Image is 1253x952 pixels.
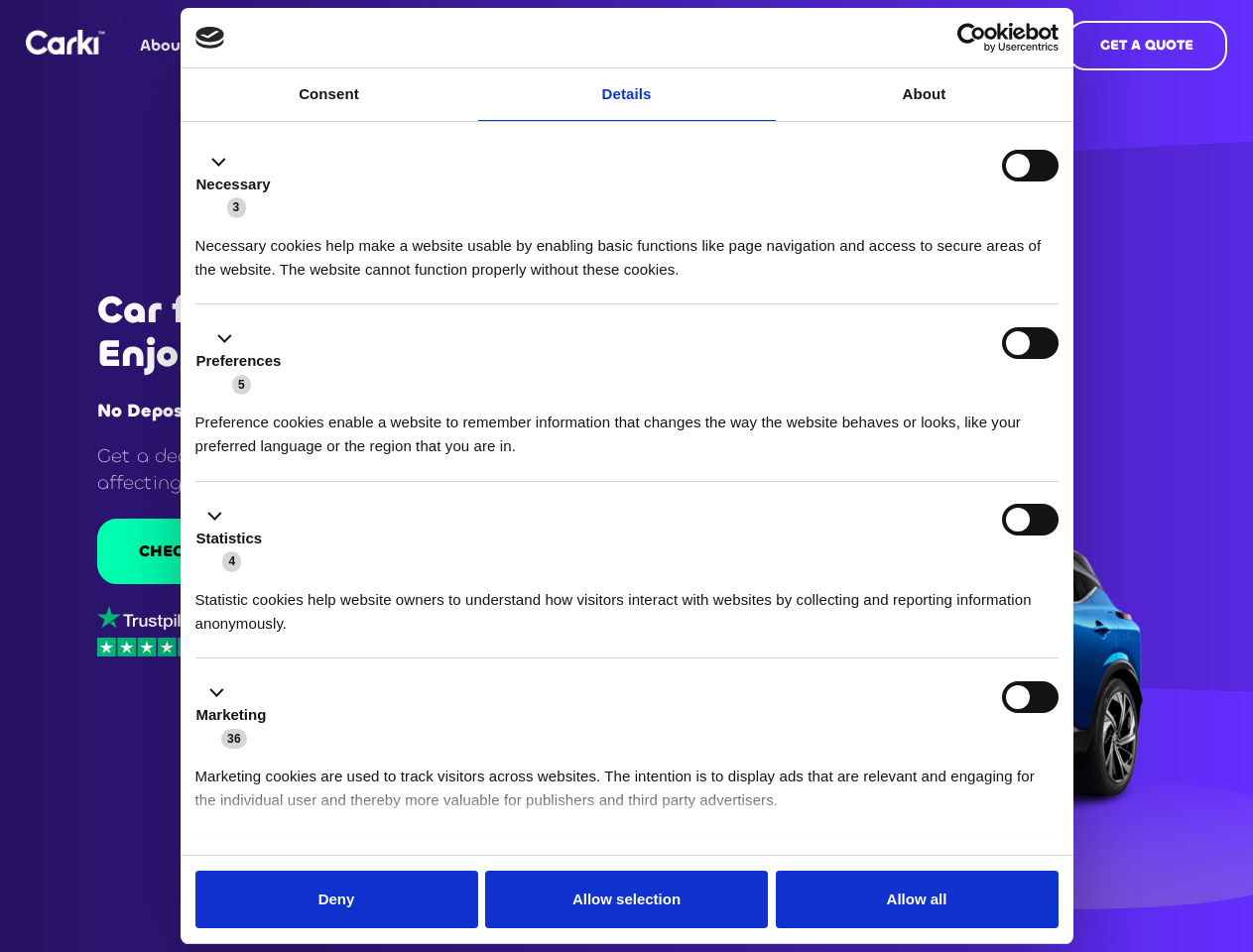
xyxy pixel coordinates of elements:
img: stars [97,638,196,656]
label: Statistics [196,528,263,550]
button: Marketing (36) [195,681,279,751]
img: logo [195,27,225,49]
a: Blog [356,7,415,84]
a: 0161 399 1798 [814,7,946,84]
div: Marketing cookies are used to track visitors across websites. The intention is to display ads tha... [195,750,1059,812]
a: About us [129,7,222,84]
button: Allow all [776,871,1059,928]
button: Allow selection [485,871,768,928]
button: Preferences (5) [195,327,294,397]
button: Statistics (4) [195,504,275,573]
div: Preference cookies enable a website to remember information that changes the way the website beha... [195,396,1059,458]
label: Marketing [196,704,267,727]
h1: Car finance sorted. Enjoy the ride! [97,289,542,376]
label: Preferences [196,350,282,373]
a: About [776,68,1073,121]
span: 5 [232,375,251,395]
span: 36 [221,729,247,749]
label: Necessary [196,174,271,196]
a: Consent [181,68,478,121]
strong: No Deposit Needed. [97,399,276,422]
span: 3 [227,197,246,217]
a: GET A QUOTE [1066,21,1227,70]
a: Usercentrics Cookiebot - opens in a new window [885,23,1059,53]
p: Get a decision in just 20 seconds* without affecting your credit score [97,442,542,497]
a: Details [478,68,776,121]
button: Necessary (3) [195,150,283,219]
strong: GET A QUOTE [1100,36,1193,55]
div: Necessary cookies help make a website usable by enabling basic functions like page navigation and... [195,219,1059,282]
button: Deny [195,871,478,928]
img: trustpilot [97,606,196,631]
a: home [26,30,105,55]
a: CHECK MY ELIGIBILITY [97,519,366,584]
a: Help & Advice [222,7,355,84]
img: Logo [26,30,105,55]
span: 4 [222,551,241,571]
div: Statistic cookies help website owners to understand how visitors interact with websites by collec... [195,573,1059,636]
div: CHECK MY ELIGIBILITY [139,540,324,562]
